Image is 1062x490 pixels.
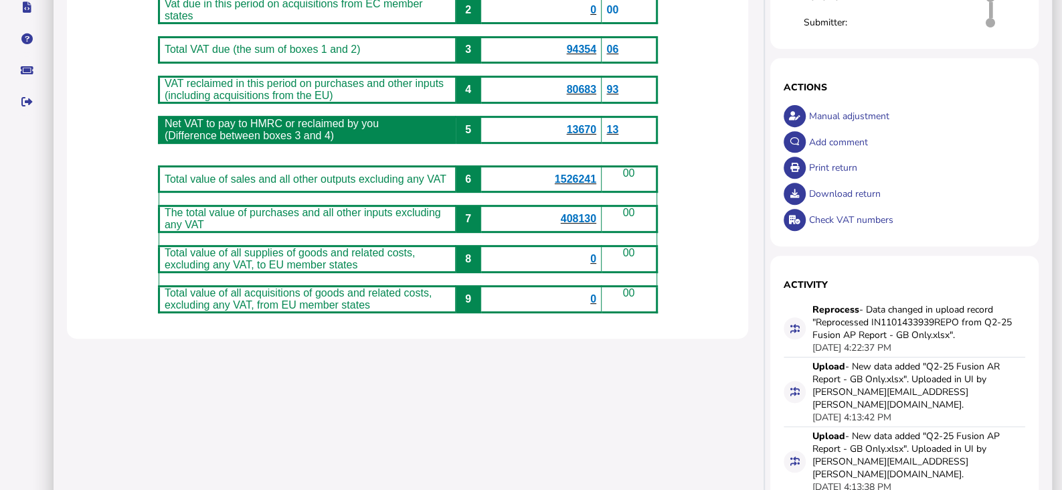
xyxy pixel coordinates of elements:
div: Print return [806,155,1025,181]
span: 00 [606,4,618,15]
span: 13 [606,124,618,135]
span: 00 [622,207,634,218]
button: Make a comment in the activity log. [784,131,806,153]
div: Manual adjustment [806,103,1025,129]
div: - New data added "Q2-25 Fusion AR Report - GB Only.xlsx". Uploaded in UI by [PERSON_NAME][EMAIL_A... [812,360,1013,411]
span: 2 [465,4,471,15]
div: Add comment [806,129,1025,155]
h1: Activity [784,278,1025,291]
span: 0 [590,293,596,305]
span: Total value of all supplies of goods and related costs, excluding any VAT, to EU member states [165,247,415,270]
span: 0 [590,253,596,264]
span: 0 [590,4,596,15]
b: 94354 [566,44,596,55]
span: 5 [465,124,471,135]
div: - New data added "Q2-25 Fusion AP Report - GB Only.xlsx". Uploaded in UI by [PERSON_NAME][EMAIL_A... [812,430,1013,481]
strong: Upload [812,360,845,373]
span: 7 [465,213,471,224]
span: 9 [465,293,471,305]
span: 93 [606,84,618,95]
strong: Upload [812,430,845,442]
span: 00 [622,247,634,258]
span: Total value of sales and all other outputs excluding any VAT [165,173,446,185]
span: 408130 [561,213,596,224]
span: 80683 [566,84,596,95]
button: Check VAT numbers on return. [784,209,806,231]
span: 00 [622,167,634,179]
span: 4 [465,84,471,95]
button: Open printable view of return. [784,157,806,179]
span: VAT reclaimed in this period on purchases and other inputs (including acquisitions from the EU) [165,78,444,101]
div: Check VAT numbers [806,207,1025,233]
div: Submitter: [804,16,873,29]
div: - Data changed in upload record "Reprocessed IN1101433939REPO from Q2-25 Fusion AP Report - GB On... [812,303,1013,341]
div: [DATE] 4:22:37 PM [812,341,891,354]
i: Data for this filing changed [790,457,800,466]
b: 13670 [566,124,596,135]
button: Make an adjustment to this return. [784,105,806,127]
button: Help pages [13,25,41,53]
span: 00 [622,287,634,299]
h1: Actions [784,81,1025,94]
span: Total value of all acquisitions of goods and related costs, excluding any VAT, from EU member states [165,287,432,311]
div: Download return [806,181,1025,207]
div: [DATE] 4:13:42 PM [812,411,891,424]
button: Download return [784,183,806,205]
i: Data for this filing changed [790,324,800,333]
span: Total VAT due (the sum of boxes 1 and 2) [165,44,361,55]
button: Raise a support ticket [13,56,41,84]
span: (Difference between boxes 3 and 4) [165,130,334,141]
span: 06 [606,44,618,55]
span: Net VAT to pay to HMRC or reclaimed by you [165,118,379,129]
span: 1526241 [555,173,596,185]
span: 8 [465,253,471,264]
span: 3 [465,44,471,55]
button: Sign out [13,88,41,116]
span: The total value of purchases and all other inputs excluding any VAT [165,207,441,230]
i: Data for this filing changed [790,387,800,396]
strong: Reprocess [812,303,859,316]
span: 6 [465,173,471,185]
